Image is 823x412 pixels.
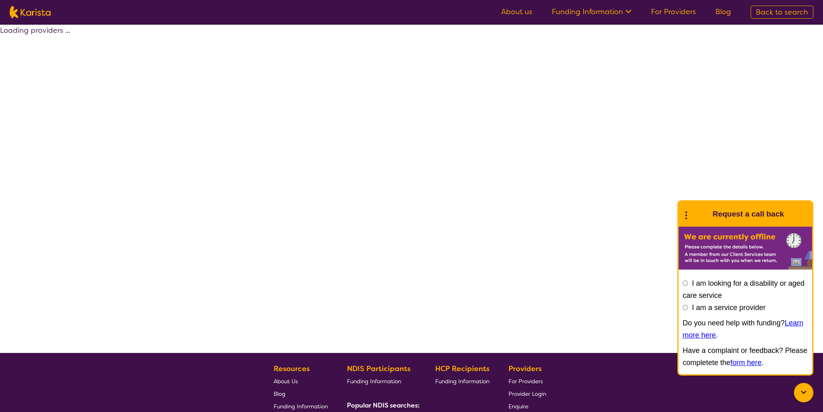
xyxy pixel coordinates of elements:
a: Provider Login [508,387,546,400]
b: HCP Recipients [435,364,489,374]
span: Enquire [508,403,528,410]
b: NDIS Participants [347,364,410,374]
span: Blog [274,390,285,397]
a: Blog [274,387,328,400]
a: For Providers [651,7,696,17]
b: Providers [508,364,542,374]
a: Funding Information [435,375,489,387]
a: Blog [715,7,731,17]
img: Karista logo [10,6,51,18]
img: Karista [691,206,708,222]
p: Have a complaint or feedback? Please completete the . [683,344,808,369]
h1: Request a call back [712,208,784,220]
label: I am looking for a disability or aged care service [683,279,804,299]
span: About Us [274,378,298,385]
p: Do you need help with funding? . [683,317,808,341]
span: Provider Login [508,390,546,397]
a: About Us [274,375,328,387]
a: form here [730,359,761,367]
a: Funding Information [347,375,417,387]
span: Funding Information [435,378,489,385]
a: For Providers [508,375,546,387]
img: Karista offline chat form to request call back [678,227,812,270]
b: Popular NDIS searches: [347,401,420,410]
span: Funding Information [347,378,401,385]
a: About us [501,7,532,17]
a: Funding Information [552,7,632,17]
span: Back to search [756,7,808,17]
a: Back to search [751,6,813,19]
label: I am a service provider [692,304,766,312]
span: Funding Information [274,403,328,410]
span: For Providers [508,378,543,385]
b: Resources [274,364,310,374]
